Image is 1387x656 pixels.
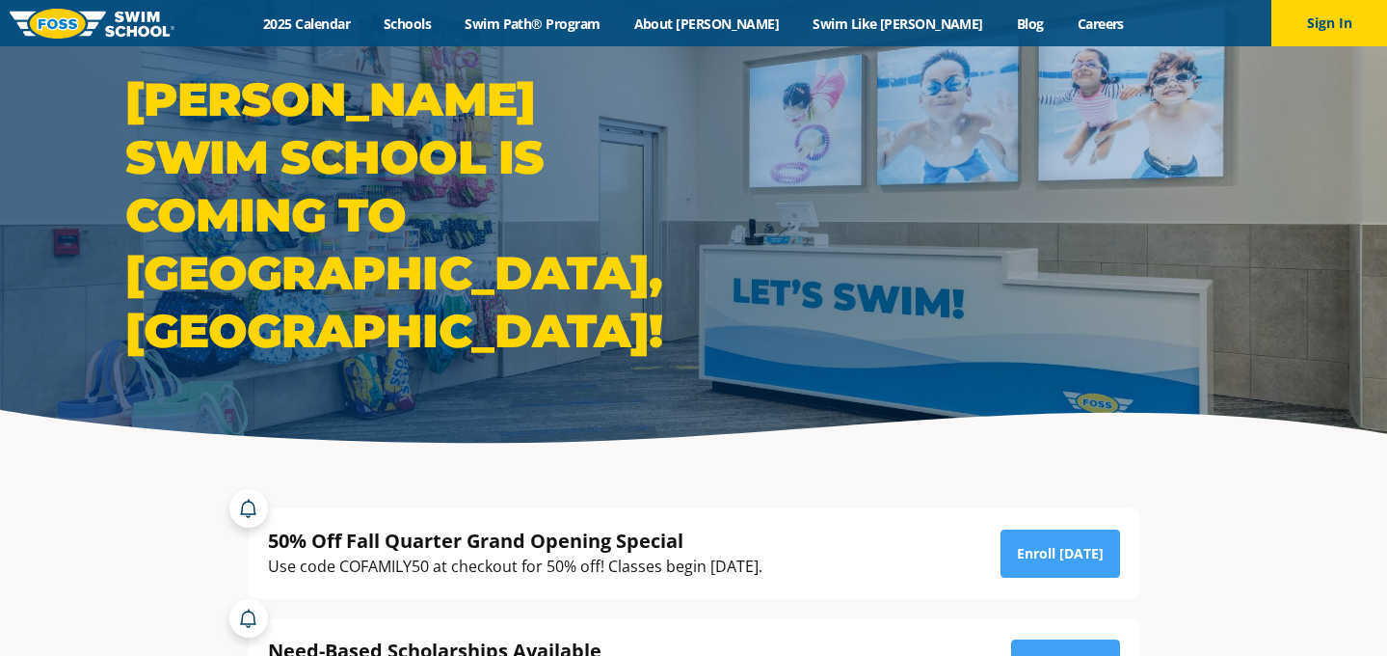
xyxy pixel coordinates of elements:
[448,14,617,33] a: Swim Path® Program
[617,14,796,33] a: About [PERSON_NAME]
[268,528,762,554] div: 50% Off Fall Quarter Grand Opening Special
[796,14,1000,33] a: Swim Like [PERSON_NAME]
[10,9,174,39] img: FOSS Swim School Logo
[1000,14,1060,33] a: Blog
[268,554,762,580] div: Use code COFAMILY50 at checkout for 50% off! Classes begin [DATE].
[1000,530,1120,578] a: Enroll [DATE]
[1060,14,1140,33] a: Careers
[247,14,367,33] a: 2025 Calendar
[367,14,448,33] a: Schools
[125,70,684,360] h1: [PERSON_NAME] Swim School is coming to [GEOGRAPHIC_DATA], [GEOGRAPHIC_DATA]!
